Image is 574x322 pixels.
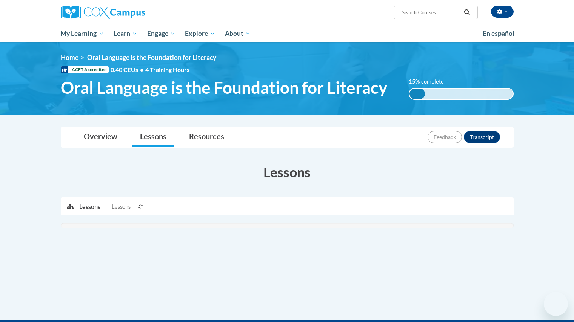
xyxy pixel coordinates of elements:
a: Engage [142,25,180,42]
a: Cox Campus [61,6,204,19]
span: • [140,66,143,73]
img: Cox Campus [61,6,145,19]
div: Main menu [49,25,525,42]
a: Home [61,53,78,61]
span: Learn [114,29,137,38]
a: Lessons [132,127,174,147]
a: Explore [180,25,220,42]
iframe: Button to launch messaging window [544,292,568,316]
a: Resources [182,127,232,147]
button: Search [461,8,472,17]
div: 15% complete [409,89,425,99]
p: Lessons [79,203,100,211]
input: Search Courses [401,8,461,17]
button: Account Settings [491,6,514,18]
span: 4 Training Hours [145,66,189,73]
a: Overview [76,127,125,147]
span: Explore [185,29,215,38]
span: My Learning [60,29,104,38]
span: Engage [147,29,175,38]
a: En español [478,26,519,41]
span: About [225,29,251,38]
a: My Learning [56,25,109,42]
span: Oral Language is the Foundation for Literacy [61,78,387,98]
a: Learn [109,25,142,42]
label: 15% complete [409,78,452,86]
h3: Lessons [61,163,514,182]
span: Oral Language is the Foundation for Literacy [87,53,216,61]
span: 0.40 CEUs [111,66,145,74]
span: Lessons [112,203,131,211]
a: About [220,25,255,42]
button: Transcript [464,131,500,143]
span: IACET Accredited [61,66,109,73]
span: En español [483,29,514,37]
button: Feedback [428,131,462,143]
